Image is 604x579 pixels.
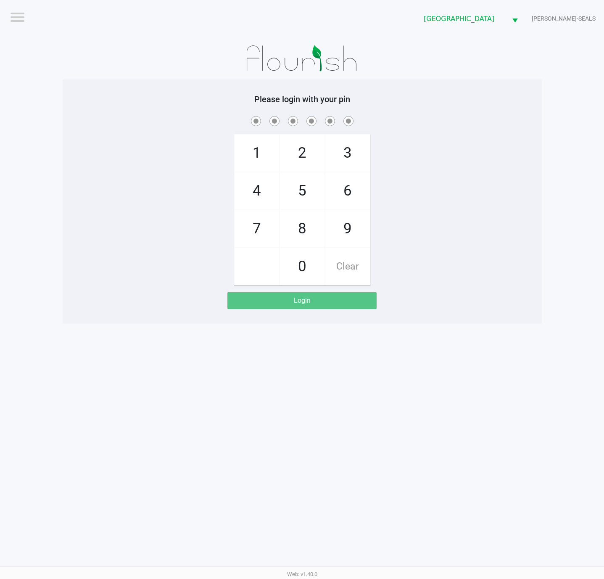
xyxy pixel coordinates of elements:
[325,210,370,247] span: 9
[287,571,317,577] span: Web: v1.40.0
[69,94,535,104] h5: Please login with your pin
[280,248,324,285] span: 0
[507,9,523,29] button: Select
[280,135,324,172] span: 2
[532,14,596,23] span: [PERSON_NAME]-SEALS
[280,172,324,209] span: 5
[235,135,279,172] span: 1
[325,135,370,172] span: 3
[280,210,324,247] span: 8
[424,14,502,24] span: [GEOGRAPHIC_DATA]
[235,210,279,247] span: 7
[325,172,370,209] span: 6
[325,248,370,285] span: Clear
[235,172,279,209] span: 4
